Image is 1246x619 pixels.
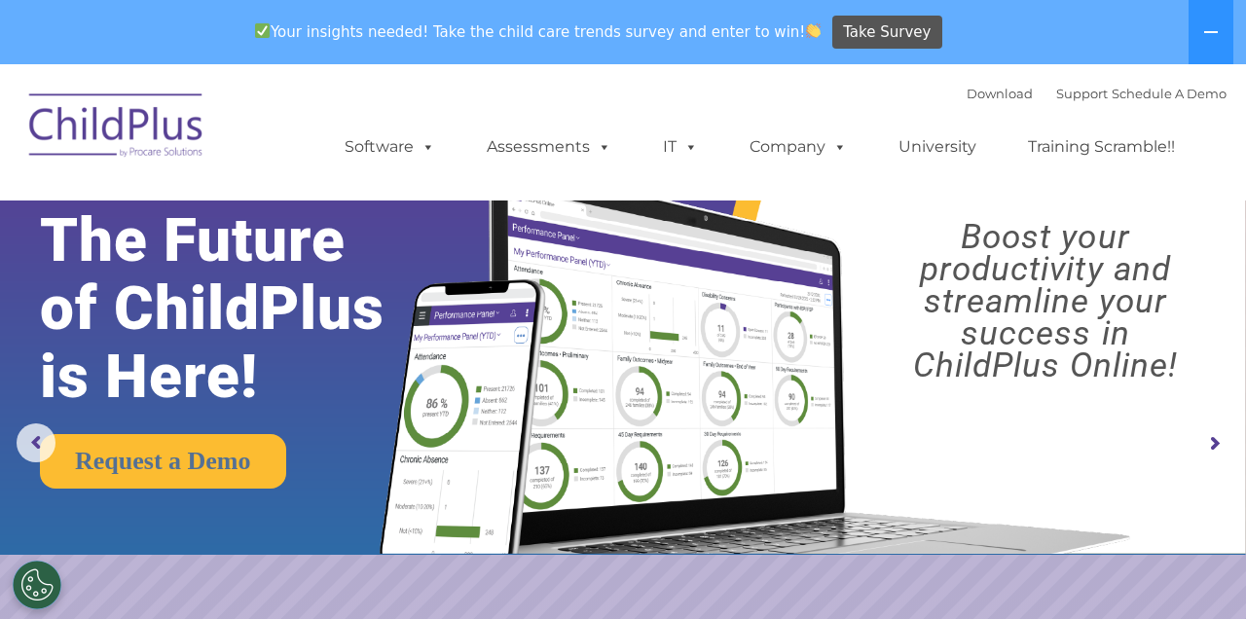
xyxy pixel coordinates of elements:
[1112,86,1227,101] a: Schedule A Demo
[246,13,829,51] span: Your insights needed! Take the child care trends survey and enter to win!
[467,127,631,166] a: Assessments
[643,127,717,166] a: IT
[967,86,1227,101] font: |
[271,208,353,223] span: Phone number
[271,128,330,143] span: Last name
[1008,127,1194,166] a: Training Scramble!!
[1056,86,1108,101] a: Support
[879,127,996,166] a: University
[967,86,1033,101] a: Download
[843,16,931,50] span: Take Survey
[40,434,286,489] a: Request a Demo
[40,206,438,411] rs-layer: The Future of ChildPlus is Here!
[255,23,270,38] img: ✅
[13,561,61,609] button: Cookies Settings
[730,127,866,166] a: Company
[806,23,821,38] img: 👏
[832,16,942,50] a: Take Survey
[19,80,214,177] img: ChildPlus by Procare Solutions
[861,221,1230,382] rs-layer: Boost your productivity and streamline your success in ChildPlus Online!
[325,127,455,166] a: Software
